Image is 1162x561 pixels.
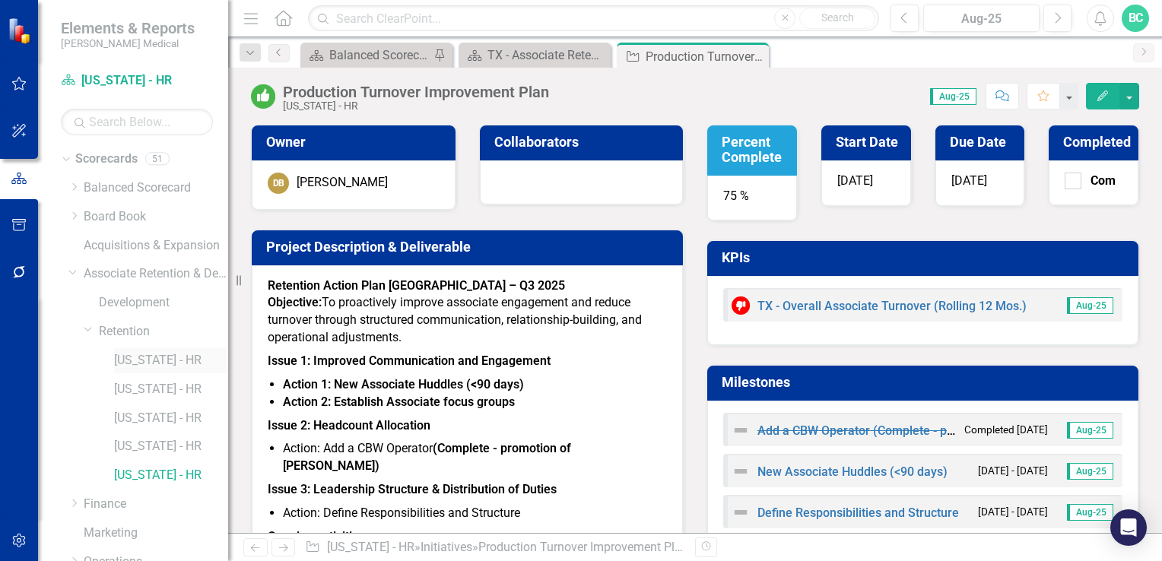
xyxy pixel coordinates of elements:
[297,174,388,192] div: [PERSON_NAME]
[329,46,430,65] div: Balanced Scorecard Welcome Page
[732,503,750,521] img: Not Defined
[837,173,873,188] span: [DATE]
[757,464,948,479] a: New Associate Huddles (<90 days)
[84,179,228,197] a: Balanced Scorecard
[722,135,788,165] h3: Percent Complete
[268,482,557,496] strong: Issue 3: Leadership Structure & Distribution of Duties
[1110,509,1147,546] div: Open Intercom Messenger
[821,11,854,24] span: Search
[99,323,228,341] a: Retention
[283,395,515,409] strong: Action 2: Establish Associate focus groups
[61,19,195,37] span: Elements & Reports
[251,84,275,109] img: On or Above Target
[757,299,1027,313] a: TX - Overall Associate Turnover (Rolling 12 Mos.)
[462,46,607,65] a: TX - Associate Retention
[1067,297,1113,314] span: Aug-25
[923,5,1040,32] button: Aug-25
[799,8,875,29] button: Search
[99,294,228,312] a: Development
[283,440,667,475] li: Action: Add a CBW Operator
[978,464,1048,478] small: [DATE] - [DATE]
[266,239,674,255] h3: Project Description & Deliverable
[8,17,35,44] img: ClearPoint Strategy
[114,410,228,427] a: [US_STATE] - HR
[836,135,902,150] h3: Start Date
[84,208,228,226] a: Board Book
[1067,463,1113,480] span: Aug-25
[268,295,322,309] strong: Objective:
[145,153,170,166] div: 51
[114,438,228,455] a: [US_STATE] - HR
[757,423,1110,438] a: Add a CBW Operator (Complete - promotion of [PERSON_NAME])
[114,352,228,369] a: [US_STATE] - HR
[930,88,976,105] span: Aug-25
[964,423,1048,437] small: Completed [DATE]
[305,539,684,556] div: » »
[478,540,688,554] div: Production Turnover Improvement Plan
[266,135,446,150] h3: Owner
[283,100,549,112] div: [US_STATE] - HR
[951,173,987,188] span: [DATE]
[283,377,524,391] strong: Action 1: New Associate Huddles (<90 days)
[61,72,213,90] a: [US_STATE] - HR
[646,47,765,66] div: Production Turnover Improvement Plan
[84,237,228,255] a: Acquisitions & Expansion
[732,462,750,480] img: Not Defined
[84,525,228,542] a: Marketing
[61,109,213,135] input: Search Below...
[327,540,414,554] a: [US_STATE] - HR
[732,421,750,439] img: Not Defined
[421,540,472,554] a: Initiatives
[84,496,228,513] a: Finance
[707,176,797,221] div: 75 %
[1122,5,1149,32] button: BC
[304,46,430,65] a: Balanced Scorecard Welcome Page
[757,506,959,520] a: Define Responsibilities and Structure
[1067,422,1113,439] span: Aug-25
[268,278,565,293] strong: Retention Action Plan [GEOGRAPHIC_DATA] – Q3 2025
[114,467,228,484] a: [US_STATE] - HR
[75,151,138,168] a: Scorecards
[268,294,667,350] p: To proactively improve associate engagement and reduce turnover through structured communication,...
[1063,135,1131,150] h3: Completed
[268,353,551,368] strong: Issue 1: Improved Communication and Engagement
[84,265,228,283] a: Associate Retention & Development
[950,135,1016,150] h3: Due Date
[732,296,750,315] img: Below Target
[61,37,195,49] small: [PERSON_NAME] Medical
[1067,504,1113,521] span: Aug-25
[283,505,667,522] li: Action: Define Responsibilities and Structure
[268,173,289,194] div: DB
[268,418,430,433] strong: Issue 2: Headcount Allocation
[722,250,1129,265] h3: KPIs
[722,375,1129,390] h3: Milestones
[494,135,675,150] h3: Collaborators
[929,10,1034,28] div: Aug-25
[308,5,879,32] input: Search ClearPoint...
[114,381,228,398] a: [US_STATE] - HR
[268,529,368,544] strong: Ongoing activities:
[487,46,607,65] div: TX - Associate Retention
[283,84,549,100] div: Production Turnover Improvement Plan
[978,505,1048,519] small: [DATE] - [DATE]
